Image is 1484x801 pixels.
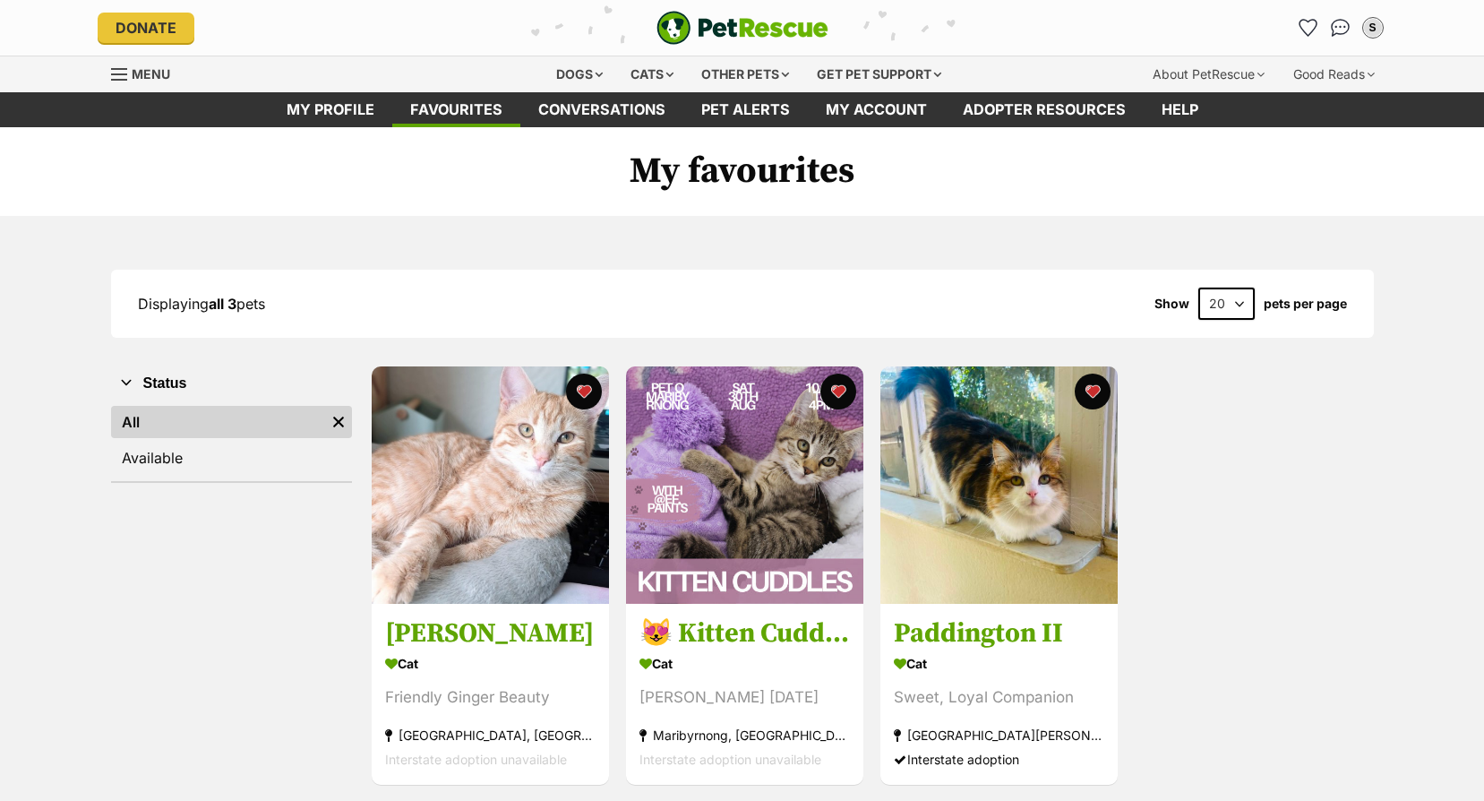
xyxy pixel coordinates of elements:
button: Status [111,372,352,395]
span: Show [1154,297,1189,311]
button: My account [1359,13,1387,42]
a: [PERSON_NAME] Cat Friendly Ginger Beauty [GEOGRAPHIC_DATA], [GEOGRAPHIC_DATA] Interstate adoption... [372,604,609,786]
div: [GEOGRAPHIC_DATA][PERSON_NAME][GEOGRAPHIC_DATA] [894,724,1104,748]
div: Cat [894,651,1104,677]
div: About PetRescue [1140,56,1277,92]
a: Adopter resources [945,92,1144,127]
button: favourite [566,374,602,409]
span: Displaying pets [138,295,265,313]
a: Pet alerts [683,92,808,127]
img: 😻 Kitten Cuddles 😻 [626,366,863,604]
a: 😻 Kitten Cuddles 😻 Cat [PERSON_NAME] [DATE] Maribyrnong, [GEOGRAPHIC_DATA] Interstate adoption un... [626,604,863,786]
div: Cat [639,651,850,677]
button: favourite [1075,374,1111,409]
a: Remove filter [325,406,352,438]
span: Interstate adoption unavailable [639,753,821,768]
div: S [1364,19,1382,37]
strong: all 3 [209,295,236,313]
a: Favourites [1294,13,1323,42]
a: My account [808,92,945,127]
a: Available [111,442,352,474]
div: Good Reads [1281,56,1387,92]
a: conversations [520,92,683,127]
a: Paddington II Cat Sweet, Loyal Companion [GEOGRAPHIC_DATA][PERSON_NAME][GEOGRAPHIC_DATA] Intersta... [880,604,1118,786]
ul: Account quick links [1294,13,1387,42]
div: Maribyrnong, [GEOGRAPHIC_DATA] [639,724,850,748]
div: [GEOGRAPHIC_DATA], [GEOGRAPHIC_DATA] [385,724,596,748]
a: PetRescue [656,11,828,45]
h3: Paddington II [894,617,1104,651]
span: Menu [132,66,170,82]
a: My profile [269,92,392,127]
span: Interstate adoption unavailable [385,753,567,768]
h3: [PERSON_NAME] [385,617,596,651]
div: Cat [385,651,596,677]
a: Favourites [392,92,520,127]
div: Status [111,402,352,481]
label: pets per page [1264,297,1347,311]
div: Friendly Ginger Beauty [385,686,596,711]
img: chat-41dd97257d64d25036548639549fe6c8038ab92f7586957e7f3b1b290dea8141.svg [1331,19,1350,37]
img: Ellen [372,366,609,604]
div: Get pet support [804,56,954,92]
img: logo-e224e6f780fb5917bec1dbf3a21bbac754714ae5b6737aabdf751b685950b380.svg [656,11,828,45]
div: Dogs [544,56,615,92]
a: Help [1144,92,1216,127]
a: Donate [98,13,194,43]
a: Menu [111,56,183,89]
div: Cats [618,56,686,92]
div: Interstate adoption [894,748,1104,772]
img: Paddington II [880,366,1118,604]
div: Sweet, Loyal Companion [894,686,1104,711]
button: favourite [820,374,856,409]
a: Conversations [1326,13,1355,42]
div: [PERSON_NAME] [DATE] [639,686,850,711]
h3: 😻 Kitten Cuddles 😻 [639,617,850,651]
div: Other pets [689,56,802,92]
a: All [111,406,325,438]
